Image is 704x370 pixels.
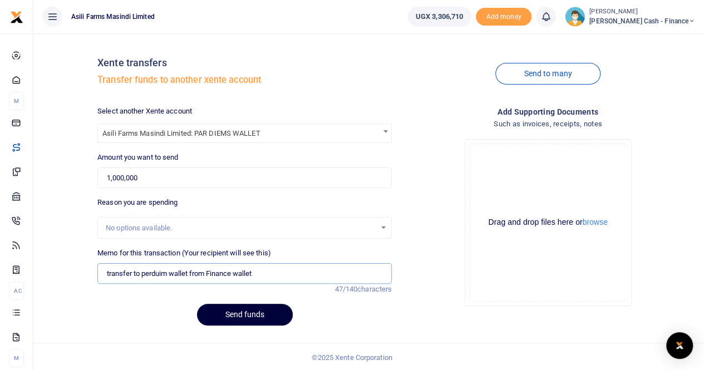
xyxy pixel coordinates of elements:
h5: Transfer funds to another xente account [97,75,392,86]
span: Asili Farms Masindi Limited: PAR DIEMS WALLET [97,124,392,143]
li: M [9,92,24,110]
h4: Such as invoices, receipts, notes [401,118,695,130]
a: logo-small logo-large logo-large [10,12,23,21]
label: Reason you are spending [97,197,178,208]
a: UGX 3,306,710 [407,7,471,27]
span: characters [357,285,392,293]
span: 47/140 [334,285,357,293]
li: Ac [9,282,24,300]
label: Amount you want to send [97,152,178,163]
small: [PERSON_NAME] [589,7,695,17]
input: UGX [97,167,392,189]
li: Wallet ballance [403,7,476,27]
span: Asili Farms Masindi Limited: PAR DIEMS WALLET [98,124,391,141]
li: Toup your wallet [476,8,531,26]
h4: Add supporting Documents [401,106,695,118]
span: Asili Farms Masindi Limited [67,12,159,22]
span: UGX 3,306,710 [416,11,463,22]
div: File Uploader [465,139,632,306]
a: profile-user [PERSON_NAME] [PERSON_NAME] Cash - Finance [565,7,695,27]
h4: Xente transfers [97,57,392,69]
img: profile-user [565,7,585,27]
div: Open Intercom Messenger [666,332,693,359]
span: Add money [476,8,531,26]
label: Select another Xente account [97,106,192,117]
button: browse [583,218,608,226]
div: No options available. [106,223,376,234]
button: Send funds [197,304,293,325]
li: M [9,349,24,367]
input: Enter extra information [97,263,392,284]
label: Memo for this transaction (Your recipient will see this) [97,248,271,259]
a: Add money [476,12,531,20]
a: Send to many [495,63,600,85]
img: logo-small [10,11,23,24]
div: Drag and drop files here or [470,217,627,228]
span: [PERSON_NAME] Cash - Finance [589,16,695,26]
